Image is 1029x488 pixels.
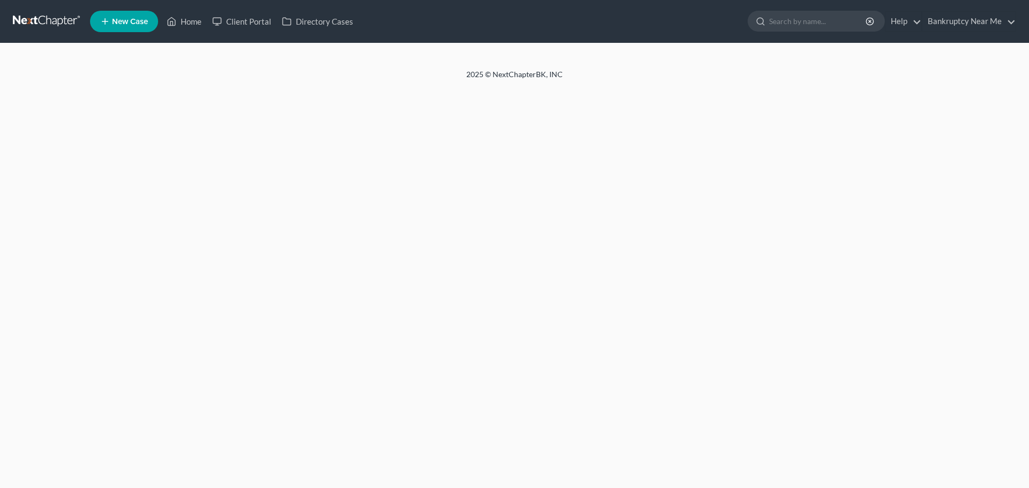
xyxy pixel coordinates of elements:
a: Directory Cases [277,12,359,31]
a: Client Portal [207,12,277,31]
a: Home [161,12,207,31]
input: Search by name... [769,11,867,31]
a: Bankruptcy Near Me [922,12,1016,31]
a: Help [885,12,921,31]
div: 2025 © NextChapterBK, INC [209,69,820,88]
span: New Case [112,18,148,26]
